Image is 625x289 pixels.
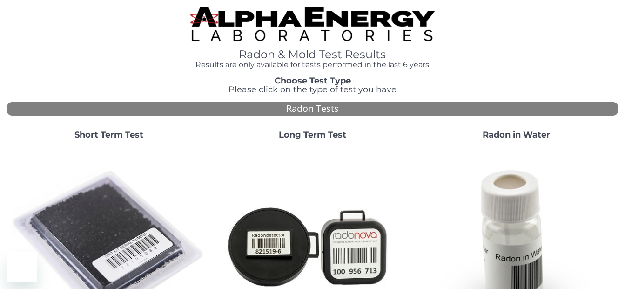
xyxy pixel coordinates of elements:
img: TightCrop.jpg [190,7,435,41]
strong: Long Term Test [279,130,346,140]
strong: Choose Test Type [275,76,351,86]
strong: Short Term Test [74,130,143,140]
strong: Radon in Water [483,130,550,140]
h1: Radon & Mold Test Results [190,48,435,61]
span: Please click on the type of test you have [228,84,397,95]
h4: Results are only available for tests performed in the last 6 years [190,61,435,69]
iframe: Button to launch messaging window [7,252,37,282]
div: Radon Tests [7,102,618,116]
